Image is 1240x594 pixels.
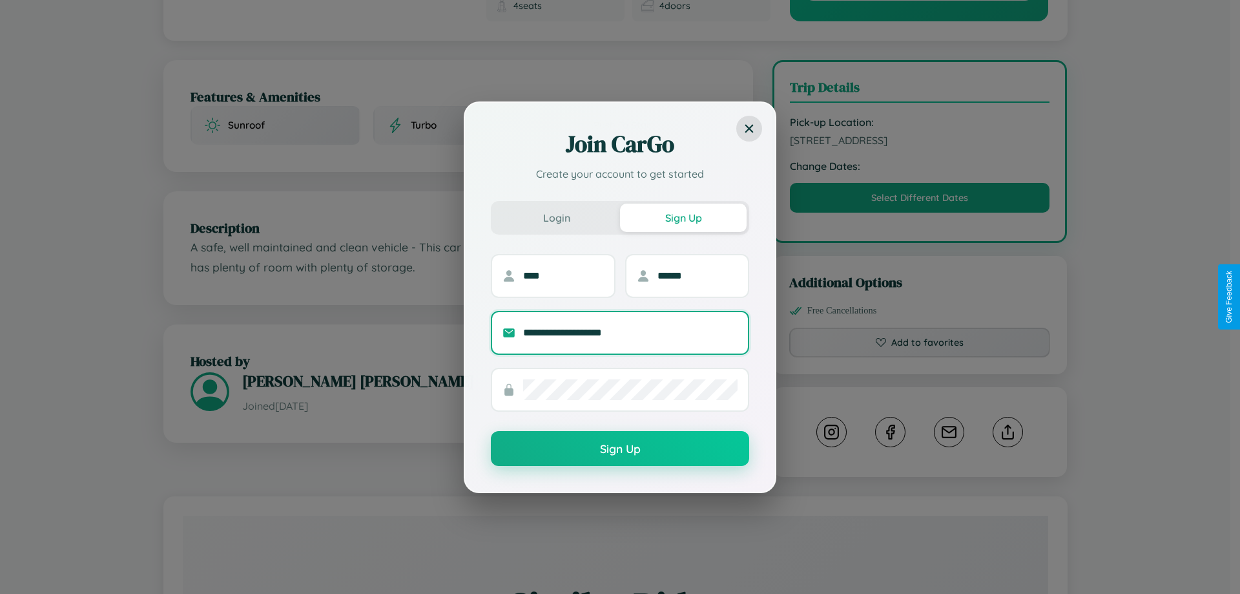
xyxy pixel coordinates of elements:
p: Create your account to get started [491,166,749,182]
button: Sign Up [491,431,749,466]
div: Give Feedback [1224,271,1234,323]
h2: Join CarGo [491,129,749,160]
button: Login [493,204,620,232]
button: Sign Up [620,204,747,232]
